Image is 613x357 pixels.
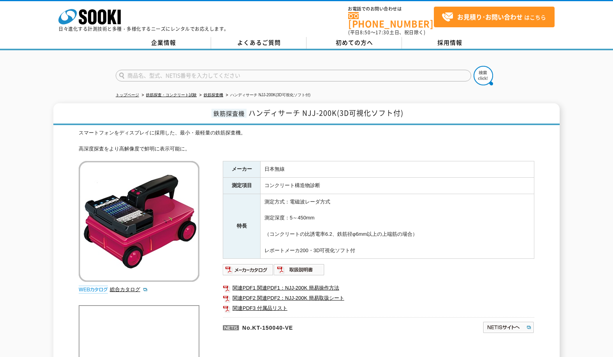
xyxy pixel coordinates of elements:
[116,93,139,97] a: トップページ
[375,29,389,36] span: 17:30
[116,70,471,81] input: 商品名、型式、NETIS番号を入力してください
[211,109,247,118] span: 鉄筋探査機
[223,283,534,293] a: 関連PDF1 関連PDF1：NJJ-200K 簡易操作方法
[336,38,373,47] span: 初めての方へ
[348,7,434,11] span: お電話でのお問い合わせは
[442,11,546,23] span: はこちら
[223,161,261,178] th: メーカー
[223,178,261,194] th: 測定項目
[434,7,555,27] a: お見積り･お問い合わせはこちら
[146,93,197,97] a: 鉄筋探査・コンクリート試験
[110,286,148,292] a: 総合カタログ
[223,194,261,259] th: 特長
[483,321,534,334] img: NETISサイトへ
[348,12,434,28] a: [PHONE_NUMBER]
[79,161,199,282] img: ハンディサーチ NJJ-200K(3D可視化ソフト付)
[248,108,403,118] span: ハンディサーチ NJJ-200K(3D可視化ソフト付)
[261,178,534,194] td: コンクリート構造物診断
[211,37,306,49] a: よくあるご質問
[223,269,274,275] a: メーカーカタログ
[348,29,425,36] span: (平日 ～ 土日、祝日除く)
[457,12,523,21] strong: お見積り･お問い合わせ
[79,286,108,293] img: webカタログ
[474,66,493,85] img: btn_search.png
[79,129,534,153] div: スマートフォンをディスプレイに採用した、最小・最軽量の鉄筋探査機。 高深度探査をより高解像度で鮮明に表示可能に。
[402,37,497,49] a: 採用情報
[223,317,407,336] p: No.KT-150040-VE
[223,303,534,313] a: 関連PDF3 付属品リスト
[274,263,325,276] img: 取扱説明書
[261,194,534,259] td: 測定方式：電磁波レーダ方式 測定深度：5～450mm （コンクリートの比誘電率6.2、鉄筋径φ6mm以上の上端筋の場合） レポートメーカ200・3D可視化ソフト付
[58,27,229,31] p: 日々進化する計測技術と多種・多様化するニーズにレンタルでお応えします。
[223,263,274,276] img: メーカーカタログ
[224,91,310,99] li: ハンディサーチ NJJ-200K(3D可視化ソフト付)
[116,37,211,49] a: 企業情報
[274,269,325,275] a: 取扱説明書
[306,37,402,49] a: 初めての方へ
[204,93,223,97] a: 鉄筋探査機
[261,161,534,178] td: 日本無線
[360,29,371,36] span: 8:50
[223,293,534,303] a: 関連PDF2 関連PDF2：NJJ-200K 簡易取扱シート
